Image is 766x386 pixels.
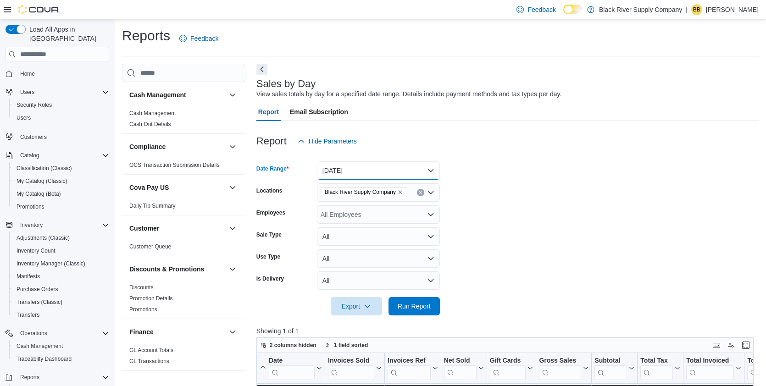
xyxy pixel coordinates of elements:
[13,112,34,123] a: Users
[2,130,113,143] button: Customers
[26,25,109,43] span: Load All Apps in [GEOGRAPHIC_DATA]
[17,372,109,383] span: Reports
[122,108,245,133] div: Cash Management
[9,296,113,309] button: Transfers (Classic)
[13,163,109,174] span: Classification (Classic)
[227,326,238,337] button: Finance
[711,340,722,351] button: Keyboard shortcuts
[427,211,434,218] button: Open list of options
[599,4,682,15] p: Black River Supply Company
[17,311,39,319] span: Transfers
[129,90,186,99] h3: Cash Management
[336,297,377,315] span: Export
[539,357,588,380] button: Gross Sales
[17,372,43,383] button: Reports
[17,150,43,161] button: Catalog
[17,87,109,98] span: Users
[129,358,169,364] a: GL Transactions
[2,86,113,99] button: Users
[513,0,559,19] a: Feedback
[13,232,73,243] a: Adjustments (Classic)
[9,111,113,124] button: Users
[594,357,627,365] div: Subtotal
[321,340,372,351] button: 1 field sorted
[227,89,238,100] button: Cash Management
[686,357,734,380] div: Total Invoiced
[294,132,361,150] button: Hide Parameters
[706,4,759,15] p: [PERSON_NAME]
[129,161,220,169] span: OCS Transaction Submission Details
[17,298,62,306] span: Transfers (Classic)
[129,110,176,116] a: Cash Management
[388,357,438,380] button: Invoices Ref
[398,302,431,311] span: Run Report
[129,347,173,354] span: GL Account Totals
[17,328,109,339] span: Operations
[20,70,35,77] span: Home
[20,374,39,381] span: Reports
[17,177,67,185] span: My Catalog (Classic)
[9,270,113,283] button: Manifests
[190,34,218,43] span: Feedback
[256,78,316,89] h3: Sales by Day
[13,297,109,308] span: Transfers (Classic)
[17,220,109,231] span: Inventory
[13,176,71,187] a: My Catalog (Classic)
[13,201,109,212] span: Promotions
[129,224,159,233] h3: Customer
[640,357,680,380] button: Total Tax
[331,297,382,315] button: Export
[256,209,285,216] label: Employees
[317,227,440,246] button: All
[13,99,56,110] a: Security Roles
[258,103,279,121] span: Report
[13,245,109,256] span: Inventory Count
[129,162,220,168] a: OCS Transaction Submission Details
[686,357,741,380] button: Total Invoiced
[321,187,407,197] span: Black River Supply Company
[17,247,56,254] span: Inventory Count
[317,161,440,180] button: [DATE]
[18,5,60,14] img: Cova
[129,203,176,209] a: Daily Tip Summary
[13,232,109,243] span: Adjustments (Classic)
[389,297,440,315] button: Run Report
[256,253,280,260] label: Use Type
[13,284,109,295] span: Purchase Orders
[13,271,109,282] span: Manifests
[17,150,109,161] span: Catalog
[2,371,113,384] button: Reports
[256,275,284,282] label: Is Delivery
[20,152,39,159] span: Catalog
[13,353,75,364] a: Traceabilty Dashboard
[257,340,320,351] button: 2 columns hidden
[13,99,109,110] span: Security Roles
[129,90,225,99] button: Cash Management
[9,162,113,175] button: Classification (Classic)
[17,190,61,198] span: My Catalog (Beta)
[20,88,34,96] span: Users
[129,121,171,127] a: Cash Out Details
[129,183,225,192] button: Cova Pay US
[290,103,348,121] span: Email Subscription
[388,357,430,380] div: Invoices Ref
[328,357,374,365] div: Invoices Sold
[640,357,673,365] div: Total Tax
[388,357,430,365] div: Invoices Ref
[129,265,204,274] h3: Discounts & Promotions
[691,4,702,15] div: Brandon Blount
[13,353,109,364] span: Traceabilty Dashboard
[17,273,40,280] span: Manifests
[270,342,316,349] span: 2 columns hidden
[13,201,48,212] a: Promotions
[129,202,176,210] span: Daily Tip Summary
[17,203,44,210] span: Promotions
[256,165,289,172] label: Date Range
[13,309,109,320] span: Transfers
[129,327,154,336] h3: Finance
[256,187,283,194] label: Locations
[13,112,109,123] span: Users
[686,4,688,15] p: |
